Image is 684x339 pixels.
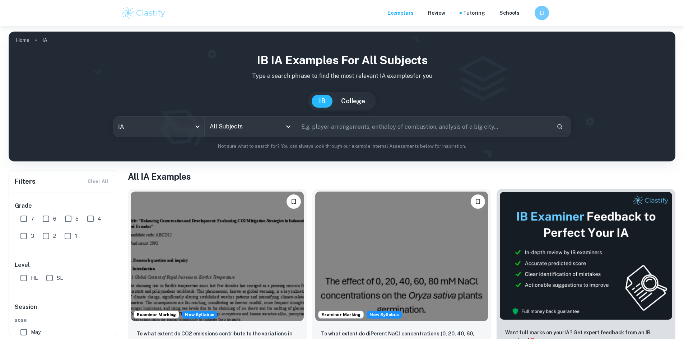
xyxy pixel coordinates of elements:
[15,317,111,324] span: 2026
[75,232,77,240] span: 1
[15,261,111,269] h6: Level
[182,311,217,319] div: Starting from the May 2026 session, the ESS IA requirements have changed. We created this exempla...
[14,72,670,80] p: Type a search phrase to find the most relevant IA examples for you
[471,194,485,209] button: Bookmark
[16,35,29,45] a: Home
[128,170,675,183] h1: All IA Examples
[75,215,79,223] span: 5
[283,122,293,132] button: Open
[428,9,445,17] p: Review
[31,232,34,240] span: 3
[554,121,566,133] button: Search
[367,311,402,319] div: Starting from the May 2026 session, the ESS IA requirements have changed. We created this exempla...
[318,311,363,318] span: Examiner Marking
[538,9,546,17] h6: LI
[287,194,301,209] button: Bookmark
[57,274,63,282] span: SL
[31,274,38,282] span: HL
[42,36,47,44] p: IA
[9,32,675,161] img: profile cover
[98,215,101,223] span: 4
[367,311,402,319] span: New Syllabus
[182,311,217,319] span: New Syllabus
[14,52,670,69] h1: IB IA examples for all subjects
[334,95,372,108] button: College
[15,303,111,317] h6: Session
[499,192,673,320] img: Thumbnail
[315,192,488,321] img: ESS IA example thumbnail: To what extent do diPerent NaCl concentr
[31,328,41,336] span: May
[312,95,332,108] button: IB
[31,215,34,223] span: 7
[113,117,204,137] div: IA
[499,9,520,17] a: Schools
[535,6,549,20] button: LI
[387,9,414,17] p: Exemplars
[525,11,529,15] button: Help and Feedback
[15,202,111,210] h6: Grade
[121,6,167,20] img: Clastify logo
[15,176,36,187] h6: Filters
[296,117,551,137] input: E.g. player arrangements, enthalpy of combustion, analysis of a big city...
[53,232,56,240] span: 2
[14,143,670,150] p: Not sure what to search for? You can always look through our example Internal Assessments below f...
[53,215,56,223] span: 6
[463,9,485,17] a: Tutoring
[134,311,179,318] span: Examiner Marking
[131,192,304,321] img: ESS IA example thumbnail: To what extent do CO2 emissions contribu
